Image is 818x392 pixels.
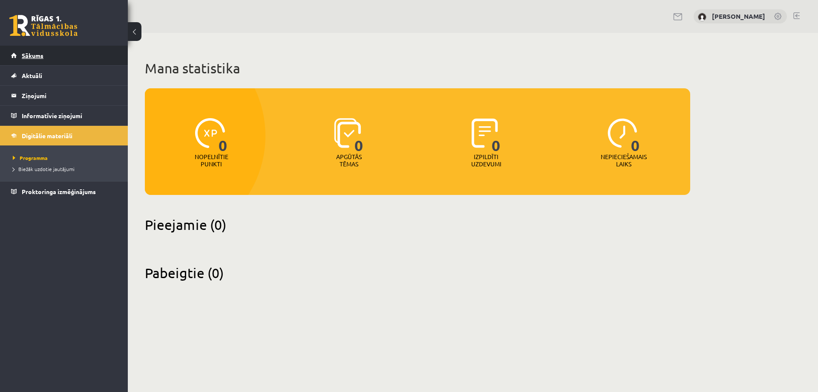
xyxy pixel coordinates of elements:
[22,52,43,59] span: Sākums
[195,118,225,148] img: icon-xp-0682a9bc20223a9ccc6f5883a126b849a74cddfe5390d2b41b4391c66f2066e7.svg
[219,118,228,153] span: 0
[145,216,690,233] h2: Pieejamie (0)
[608,118,637,148] img: icon-clock-7be60019b62300814b6bd22b8e044499b485619524d84068768e800edab66f18.svg
[22,72,42,79] span: Aktuāli
[13,165,119,173] a: Biežāk uzdotie jautājumi
[13,166,75,172] span: Biežāk uzdotie jautājumi
[9,15,78,36] a: Rīgas 1. Tālmācības vidusskola
[11,86,117,105] a: Ziņojumi
[11,46,117,65] a: Sākums
[712,12,765,20] a: [PERSON_NAME]
[631,118,640,153] span: 0
[22,106,117,125] legend: Informatīvie ziņojumi
[469,153,503,168] p: Izpildīti uzdevumi
[11,66,117,85] a: Aktuāli
[11,126,117,145] a: Digitālie materiāli
[11,182,117,201] a: Proktoringa izmēģinājums
[22,188,96,195] span: Proktoringa izmēģinājums
[354,118,363,153] span: 0
[492,118,501,153] span: 0
[472,118,498,148] img: icon-completed-tasks-ad58ae20a441b2904462921112bc710f1caf180af7a3daa7317a5a94f2d26646.svg
[334,118,361,148] img: icon-learned-topics-4a711ccc23c960034f471b6e78daf4a3bad4a20eaf4de84257b87e66633f6470.svg
[332,153,366,168] p: Apgūtās tēmas
[11,106,117,125] a: Informatīvie ziņojumi
[13,154,119,162] a: Programma
[601,153,647,168] p: Nepieciešamais laiks
[195,153,228,168] p: Nopelnītie punkti
[22,132,72,139] span: Digitālie materiāli
[145,264,690,281] h2: Pabeigtie (0)
[22,86,117,105] legend: Ziņojumi
[698,13,706,21] img: Jekaterina Šestakova
[145,60,690,77] h1: Mana statistika
[13,154,48,161] span: Programma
